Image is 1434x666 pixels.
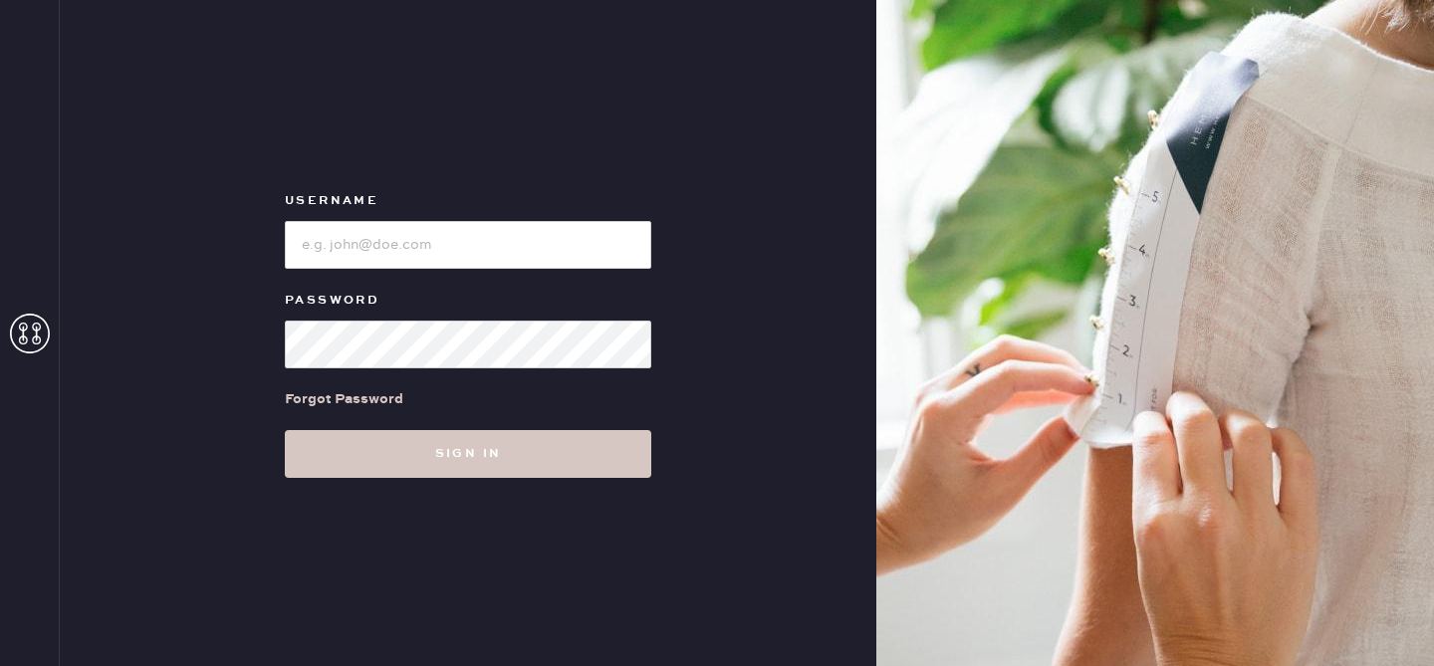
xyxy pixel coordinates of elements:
input: e.g. john@doe.com [285,221,651,269]
label: Username [285,189,651,213]
a: Forgot Password [285,368,403,430]
div: Forgot Password [285,388,403,410]
button: Sign in [285,430,651,478]
label: Password [285,289,651,313]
